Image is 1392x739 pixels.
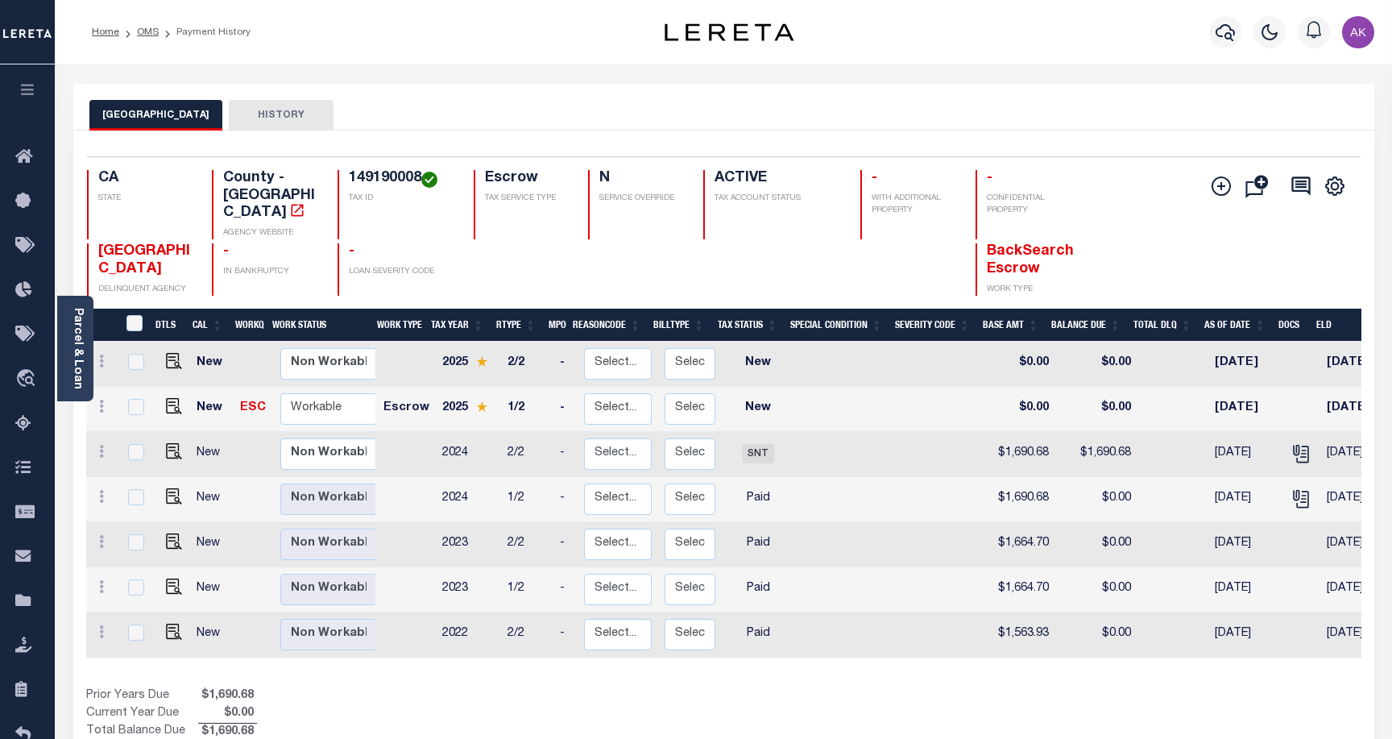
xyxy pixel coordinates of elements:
td: Paid [722,612,794,658]
th: As of Date: activate to sort column ascending [1198,309,1272,342]
th: Base Amt: activate to sort column ascending [976,309,1045,342]
p: IN BANKRUPTCY [223,266,318,278]
td: [DATE] [1208,612,1282,658]
th: Balance Due: activate to sort column ascending [1045,309,1127,342]
th: MPO [542,309,566,342]
td: $1,690.68 [987,432,1055,477]
td: Escrow [377,387,436,432]
td: - [553,387,578,432]
td: [DATE] [1320,612,1377,658]
img: Star.svg [476,401,487,412]
p: LOAN SEVERITY CODE [349,266,454,278]
td: 2/2 [501,432,553,477]
a: ESC [240,402,266,413]
td: New [722,387,794,432]
td: [DATE] [1208,567,1282,612]
td: New [190,342,234,387]
a: Home [92,27,119,37]
span: - [349,244,354,259]
td: - [553,432,578,477]
p: STATE [98,193,193,205]
td: 1/2 [501,387,553,432]
td: Paid [722,477,794,522]
td: $1,664.70 [987,567,1055,612]
p: TAX ID [349,193,454,205]
h4: ACTIVE [715,170,841,188]
th: RType: activate to sort column ascending [490,309,542,342]
td: - [553,612,578,658]
p: WITH ADDITIONAL PROPERTY [872,193,956,217]
p: TAX SERVICE TYPE [485,193,570,205]
td: 2023 [436,522,501,567]
td: [DATE] [1320,387,1377,432]
span: $1,690.68 [198,687,257,705]
span: SNT [742,444,774,463]
td: $0.00 [1055,522,1137,567]
a: OMS [137,27,159,37]
td: $1,690.68 [987,477,1055,522]
a: Parcel & Loan [72,308,83,389]
td: New [190,387,234,432]
td: $0.00 [1055,567,1137,612]
th: Special Condition: activate to sort column ascending [784,309,889,342]
td: [DATE] [1320,432,1377,477]
td: [DATE] [1208,432,1282,477]
button: HISTORY [229,100,333,131]
th: BillType: activate to sort column ascending [647,309,710,342]
td: Paid [722,522,794,567]
td: 1/2 [501,567,553,612]
h4: N [599,170,684,188]
td: - [553,522,578,567]
td: New [190,432,234,477]
td: [DATE] [1320,342,1377,387]
td: $1,563.93 [987,612,1055,658]
td: 2022 [436,612,501,658]
td: [DATE] [1208,342,1282,387]
td: $0.00 [1055,342,1137,387]
td: 1/2 [501,477,553,522]
img: Star.svg [476,356,487,367]
td: [DATE] [1208,387,1282,432]
td: Paid [722,567,794,612]
td: - [553,567,578,612]
span: [GEOGRAPHIC_DATA] [98,244,190,276]
td: 2/2 [501,342,553,387]
td: $1,664.70 [987,522,1055,567]
p: DELINQUENT AGENCY [98,284,193,296]
td: 2/2 [501,612,553,658]
th: Tax Status: activate to sort column ascending [710,309,784,342]
td: $0.00 [1055,387,1137,432]
td: New [190,567,234,612]
h4: CA [98,170,193,188]
i: travel_explore [15,369,41,390]
th: Docs [1272,309,1310,342]
th: Work Type [371,309,425,342]
td: New [722,342,794,387]
td: Current Year Due [86,705,198,723]
span: - [872,171,877,185]
td: $0.00 [1055,477,1137,522]
td: New [190,612,234,658]
td: New [190,522,234,567]
td: $0.00 [987,387,1055,432]
td: [DATE] [1320,477,1377,522]
th: DTLS [149,309,186,342]
p: CONFIDENTIAL PROPERTY [987,193,1082,217]
th: ReasonCode: activate to sort column ascending [566,309,647,342]
td: $1,690.68 [1055,432,1137,477]
th: Tax Year: activate to sort column ascending [425,309,490,342]
button: [GEOGRAPHIC_DATA] [89,100,222,131]
td: [DATE] [1320,567,1377,612]
th: WorkQ [229,309,266,342]
span: BackSearch Escrow [987,244,1074,276]
h4: Escrow [485,170,570,188]
th: &nbsp; [117,309,150,342]
td: $0.00 [987,342,1055,387]
th: Work Status [266,309,375,342]
th: &nbsp;&nbsp;&nbsp;&nbsp;&nbsp;&nbsp;&nbsp;&nbsp;&nbsp;&nbsp; [86,309,117,342]
td: 2024 [436,432,501,477]
th: Total DLQ: activate to sort column ascending [1127,309,1198,342]
p: AGENCY WEBSITE [223,227,318,239]
p: SERVICE OVERRIDE [599,193,684,205]
span: - [223,244,229,259]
